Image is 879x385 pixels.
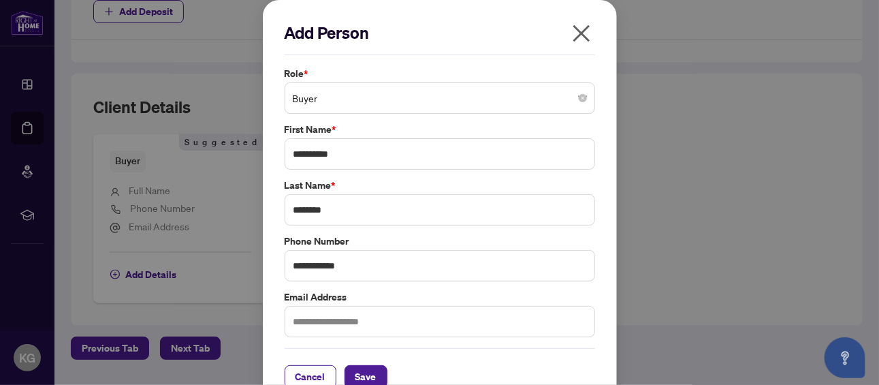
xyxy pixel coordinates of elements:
[571,22,592,44] span: close
[293,85,587,111] span: Buyer
[285,122,595,137] label: First Name
[285,66,595,81] label: Role
[825,337,865,378] button: Open asap
[285,22,595,44] h2: Add Person
[285,234,595,249] label: Phone Number
[285,178,595,193] label: Last Name
[285,290,595,305] label: Email Address
[579,94,587,102] span: close-circle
